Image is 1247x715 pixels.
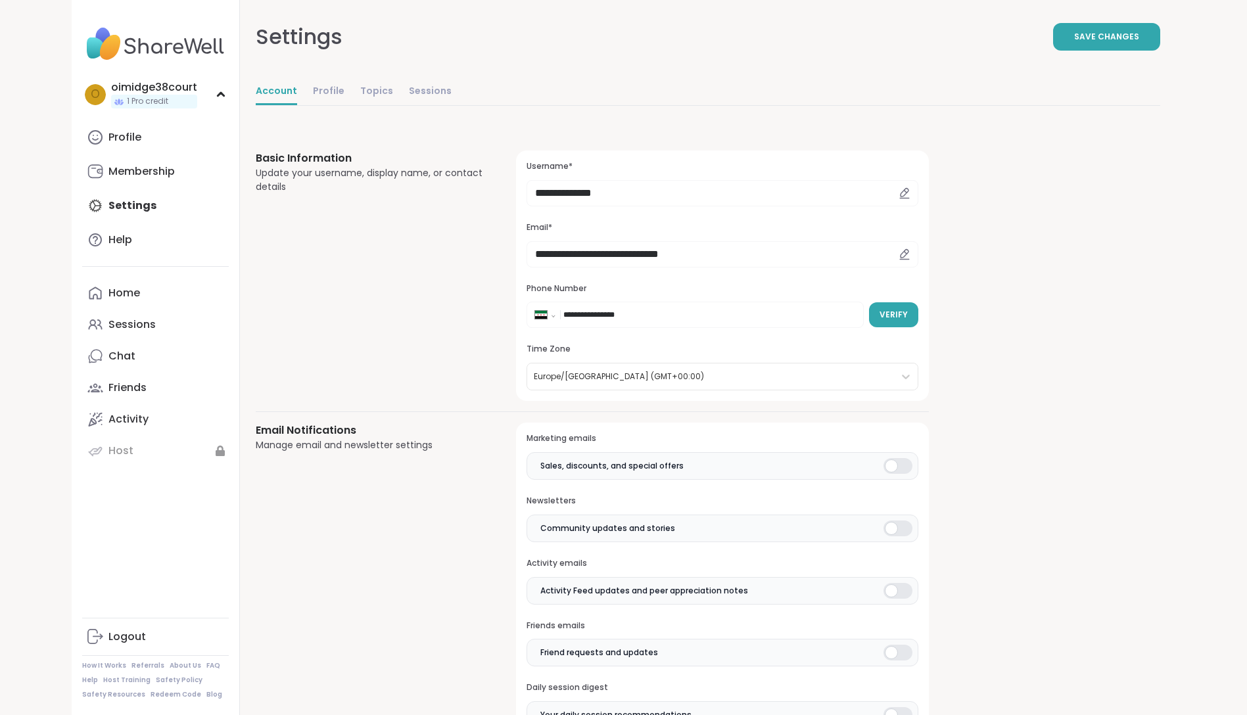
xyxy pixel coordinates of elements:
a: Safety Policy [156,676,202,685]
span: Community updates and stories [540,522,675,534]
a: Membership [82,156,229,187]
img: ShareWell Nav Logo [82,21,229,67]
a: Logout [82,621,229,653]
span: Friend requests and updates [540,647,658,658]
a: Redeem Code [151,690,201,699]
div: Host [108,444,133,458]
span: Sales, discounts, and special offers [540,460,684,472]
div: oimidge38court [111,80,197,95]
span: o [91,86,100,103]
a: Host [82,435,229,467]
a: Sessions [409,79,452,105]
span: Activity Feed updates and peer appreciation notes [540,585,748,597]
a: Sessions [82,309,229,340]
a: Topics [360,79,393,105]
button: Save Changes [1053,23,1160,51]
div: Membership [108,164,175,179]
h3: Email Notifications [256,423,485,438]
h3: Phone Number [527,283,918,294]
div: Logout [108,630,146,644]
h3: Activity emails [527,558,918,569]
div: Manage email and newsletter settings [256,438,485,452]
button: Verify [869,302,918,327]
div: Sessions [108,317,156,332]
h3: Friends emails [527,620,918,632]
div: Help [108,233,132,247]
a: Help [82,676,98,685]
h3: Basic Information [256,150,485,166]
h3: Newsletters [527,496,918,507]
a: Host Training [103,676,151,685]
a: Friends [82,372,229,404]
a: FAQ [206,661,220,670]
div: Settings [256,21,342,53]
h3: Email* [527,222,918,233]
a: Safety Resources [82,690,145,699]
a: Activity [82,404,229,435]
a: Account [256,79,297,105]
div: Activity [108,412,149,427]
span: 1 Pro credit [127,96,168,107]
span: Save Changes [1074,31,1139,43]
div: Profile [108,130,141,145]
a: Home [82,277,229,309]
a: How It Works [82,661,126,670]
div: Chat [108,349,135,363]
div: Home [108,286,140,300]
a: Blog [206,690,222,699]
a: Referrals [131,661,164,670]
div: Friends [108,381,147,395]
a: Profile [82,122,229,153]
a: Profile [313,79,344,105]
a: Help [82,224,229,256]
a: About Us [170,661,201,670]
h3: Marketing emails [527,433,918,444]
h3: Daily session digest [527,682,918,693]
h3: Time Zone [527,344,918,355]
div: Update your username, display name, or contact details [256,166,485,194]
span: Verify [880,309,908,321]
h3: Username* [527,161,918,172]
a: Chat [82,340,229,372]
